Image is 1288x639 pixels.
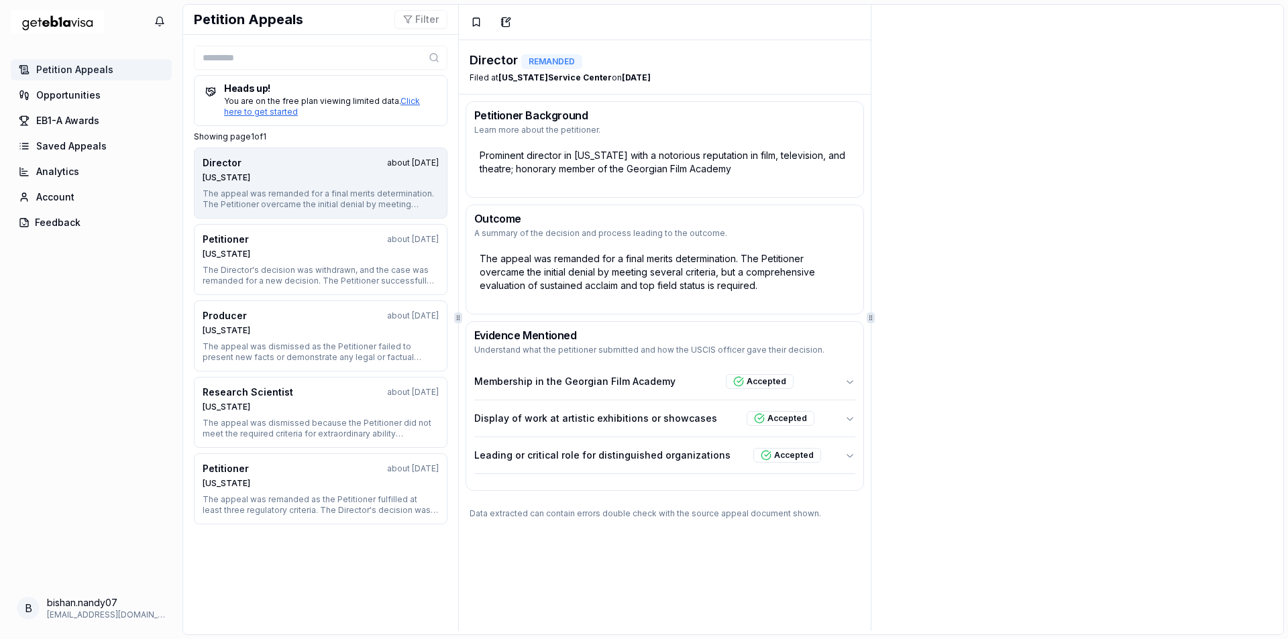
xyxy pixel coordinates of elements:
div: about [DATE] [387,310,439,321]
button: Petitionerabout [DATE][US_STATE]The appeal was remanded as the Petitioner fulfilled at least thre... [194,453,447,524]
span: Saved Appeals [36,139,107,153]
p: Membership in the Georgian Film Academy [474,375,676,388]
div: Accepted [753,448,821,463]
a: Home Page [11,5,105,39]
h3: Outcome [474,213,855,224]
b: [DATE] [622,72,651,82]
div: [US_STATE] [203,249,439,259]
div: The appeal was remanded as the Petitioner fulfilled at least three regulatory criteria. The Direc... [203,494,439,516]
span: Opportunities [36,89,101,102]
div: The Director's decision was withdrawn, and the case was remanded for a new decision. The Petition... [203,265,439,286]
button: Research Scientistabout [DATE][US_STATE]The appeal was dismissed because the Petitioner did not m... [194,377,447,448]
button: Petitionerabout [DATE][US_STATE]The Director's decision was withdrawn, and the case was remanded ... [194,224,447,295]
div: Accepted [747,411,814,426]
button: Directorabout [DATE][US_STATE]The appeal was remanded for a final merits determination. The Petit... [194,148,447,219]
div: Prominent director in [US_STATE] with a notorious reputation in film, television, and theatre; ho... [474,143,855,181]
a: Click here to get started [224,96,420,117]
a: Saved Appeals [11,135,172,157]
div: [US_STATE] [203,478,439,489]
span: Account [36,190,74,204]
a: Heads up! You are on the free plan viewing limited data.Click here to get started [194,75,447,126]
button: Feedback [11,212,172,233]
p: Leading or critical role for distinguished organizations [474,449,731,462]
div: about [DATE] [387,234,439,245]
div: Petitioner [203,233,249,246]
button: Filter [394,10,447,29]
div: The appeal was remanded for a final merits determination. The Petitioner overcame the initial den... [203,188,439,210]
div: The appeal was dismissed as the Petitioner failed to present new facts or demonstrate any legal o... [203,341,439,363]
span: bishan.nandy07 [47,596,166,609]
button: Open your profile menu [11,591,172,626]
h3: Petitioner Background [474,110,855,121]
a: Account [11,186,172,208]
div: The appeal was dismissed because the Petitioner did not meet the required criteria for extraordin... [203,418,439,439]
div: [US_STATE] [203,402,439,412]
p: Data extracted can contain errors double check with the source appeal document shown. [459,498,871,530]
p: A summary of the decision and process leading to the outcome. [474,228,855,239]
button: Producerabout [DATE][US_STATE]The appeal was dismissed as the Petitioner failed to present new fa... [194,300,447,371]
div: Director [470,51,651,70]
div: about [DATE] [387,463,439,474]
div: Director [203,156,241,170]
h3: Evidence Mentioned [474,330,855,341]
button: Display of work at artistic exhibitions or showcasesAccepted [474,400,855,437]
div: REMANDED [521,54,582,69]
div: Petitioner [203,462,249,475]
a: Analytics [11,161,172,182]
a: Petition Appeals [11,59,172,80]
a: Opportunities [11,84,172,106]
p: Showing page 1 of 1 [194,131,447,142]
a: EB1-A Awards [11,110,172,131]
div: The appeal was remanded for a final merits determination. The Petitioner overcame the initial den... [474,247,855,298]
h5: Heads up! [205,84,436,93]
div: Accepted [726,374,794,389]
div: about [DATE] [387,158,439,168]
button: Leading or critical role for distinguished organizationsAccepted [474,437,855,473]
div: about [DATE] [387,387,439,398]
p: Display of work at artistic exhibitions or showcases [474,412,717,425]
span: EB1-A Awards [36,114,99,127]
div: [US_STATE] [203,325,439,336]
p: Learn more about the petitioner. [474,125,855,135]
div: You are on the free plan viewing limited data. [205,96,436,117]
span: Analytics [36,165,79,178]
div: [US_STATE] [203,172,439,183]
button: Membership in the Georgian Film AcademyAccepted [474,363,855,400]
h1: Petition Appeals [194,10,303,29]
span: Petition Appeals [36,63,113,76]
img: geteb1avisa logo [11,5,105,39]
div: Research Scientist [203,386,293,399]
span: b [25,600,32,616]
span: [EMAIL_ADDRESS][DOMAIN_NAME] [47,609,166,620]
div: Filed at on [470,72,651,83]
b: [US_STATE] Service Center [498,72,612,82]
div: Producer [203,309,247,323]
p: Understand what the petitioner submitted and how the USCIS officer gave their decision. [474,345,855,355]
